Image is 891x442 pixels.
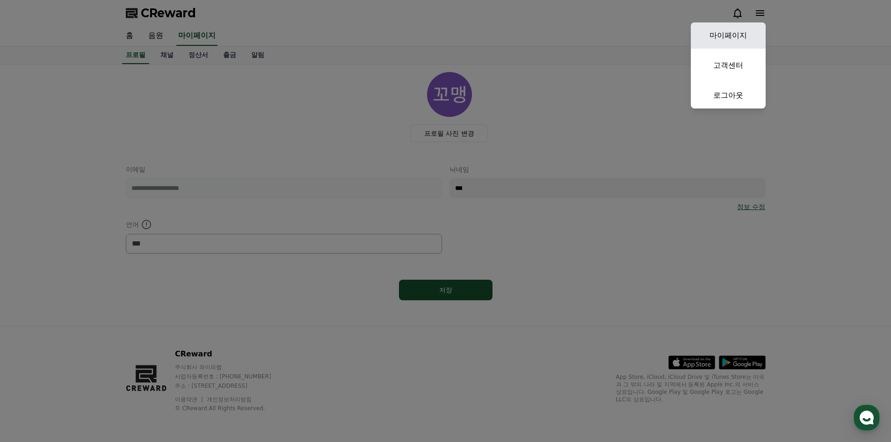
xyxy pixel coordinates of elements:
a: 고객센터 [691,52,766,79]
span: 홈 [29,311,35,318]
a: 대화 [62,297,121,320]
a: 마이페이지 [691,22,766,49]
a: 홈 [3,297,62,320]
button: 마이페이지 고객센터 로그아웃 [691,22,766,109]
span: 설정 [145,311,156,318]
span: 대화 [86,311,97,319]
a: 로그아웃 [691,82,766,109]
a: 설정 [121,297,180,320]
